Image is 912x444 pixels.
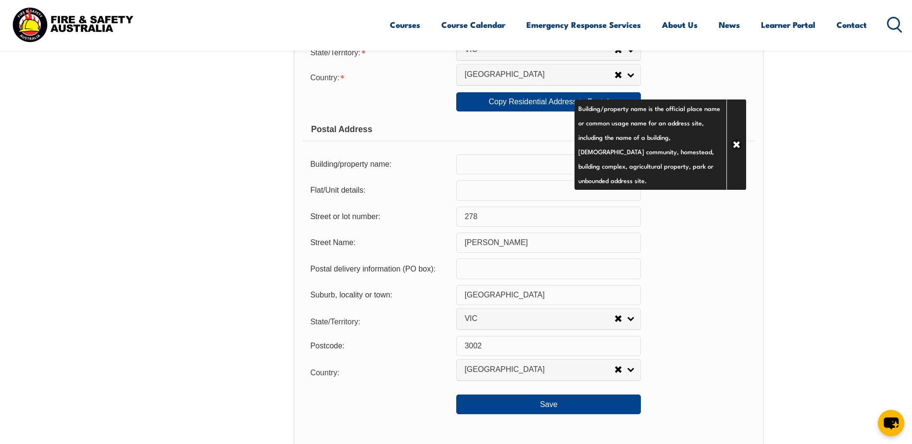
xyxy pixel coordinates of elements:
span: Country: [310,74,339,82]
button: chat-button [878,410,904,436]
a: About Us [662,12,698,37]
span: [GEOGRAPHIC_DATA] [464,70,614,80]
a: Close [726,99,746,190]
a: News [719,12,740,37]
span: Country: [310,369,339,377]
div: Postcode: [302,337,456,355]
div: Street Name: [302,234,456,252]
button: Save [456,395,641,414]
div: Postal Address [302,117,755,141]
span: VIC [464,314,614,324]
span: State/Territory: [310,49,360,57]
a: Copy Residential Address to Postal [456,92,641,111]
a: Emergency Response Services [526,12,641,37]
div: Suburb, locality or town: [302,286,456,304]
a: Contact [837,12,867,37]
a: Courses [390,12,420,37]
div: Flat/Unit details: [302,181,456,199]
div: Street or lot number: [302,208,456,226]
a: Info [641,158,654,171]
span: State/Territory: [310,318,360,326]
div: Postal delivery information (PO box): [302,259,456,278]
div: State/Territory is required. [302,42,456,62]
span: [GEOGRAPHIC_DATA] [464,365,614,375]
div: Building/property name: [302,155,456,173]
div: Country is required. [302,67,456,86]
a: Course Calendar [441,12,505,37]
a: Learner Portal [761,12,815,37]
